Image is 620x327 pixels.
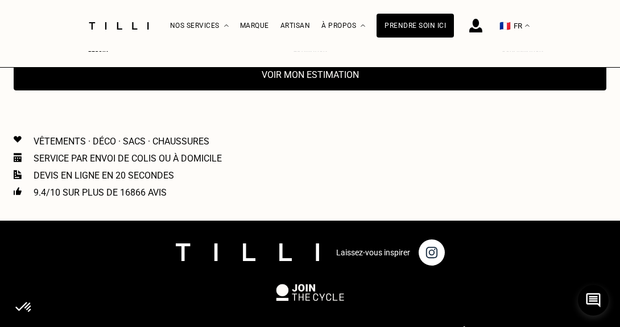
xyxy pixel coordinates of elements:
[14,170,22,179] img: Icon
[34,170,174,181] p: Devis en ligne en 20 secondes
[170,1,229,51] div: Nos services
[419,239,445,266] img: page instagram de Tilli une retoucherie à domicile
[377,14,454,38] a: Prendre soin ici
[34,187,167,198] p: 9.4/10 sur plus de 16866 avis
[34,153,222,164] p: Service par envoi de colis ou à domicile
[14,59,606,90] button: Voir mon estimation
[34,136,209,147] p: Vêtements · Déco · Sacs · Chaussures
[336,248,410,257] p: Laissez-vous inspirer
[176,243,319,261] img: logo Tilli
[321,1,365,51] div: À propos
[494,1,535,51] button: 🇫🇷 FR
[14,187,22,195] img: Icon
[361,24,365,27] img: Menu déroulant à propos
[276,284,344,301] img: logo Join The Cycle
[525,24,530,27] img: menu déroulant
[280,22,311,30] a: Artisan
[85,22,153,30] img: Logo du service de couturière Tilli
[469,19,482,32] img: icône connexion
[499,20,511,31] span: 🇫🇷
[14,136,22,143] img: Icon
[224,24,229,27] img: Menu déroulant
[240,22,269,30] a: Marque
[14,153,22,162] img: Icon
